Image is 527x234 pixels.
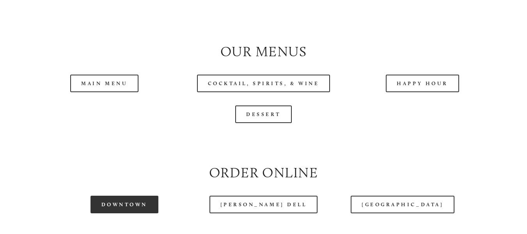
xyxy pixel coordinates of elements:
[32,163,495,182] h2: Order Online
[386,75,459,92] a: Happy Hour
[197,75,330,92] a: Cocktail, Spirits, & Wine
[90,196,158,213] a: Downtown
[70,75,138,92] a: Main Menu
[235,105,292,123] a: Dessert
[351,196,454,213] a: [GEOGRAPHIC_DATA]
[209,196,318,213] a: [PERSON_NAME] Dell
